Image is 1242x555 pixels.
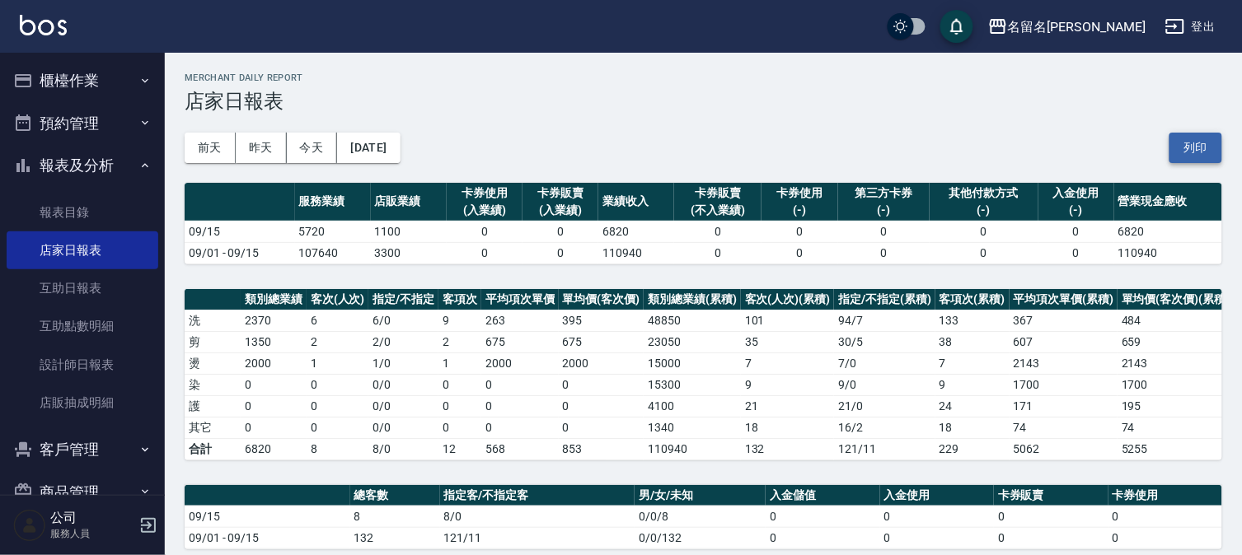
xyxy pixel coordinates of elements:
button: save [940,10,973,43]
td: 2000 [481,352,559,374]
td: 0 [241,395,307,417]
td: 5255 [1118,438,1234,459]
td: 2 / 0 [368,331,438,352]
td: 12 [438,438,481,459]
td: 48850 [644,310,741,331]
a: 互助點數明細 [7,307,158,345]
td: 6 / 0 [368,310,438,331]
th: 單均價(客次價) [559,289,644,310]
div: 卡券使用 [451,184,518,202]
button: 今天 [287,133,338,163]
a: 設計師日報表 [7,346,158,384]
td: 0 [307,395,369,417]
td: 101 [741,310,835,331]
td: 15300 [644,374,741,395]
td: 121/11 [440,527,635,548]
td: 0/0/132 [635,527,766,548]
td: 8/0 [440,506,635,527]
th: 指定客/不指定客 [440,485,635,506]
td: 2 [438,331,481,352]
td: 195 [1118,395,1234,417]
td: 0 [438,417,481,438]
a: 報表目錄 [7,194,158,231]
td: 8 [307,438,369,459]
td: 0 [241,374,307,395]
td: 1 [307,352,369,374]
td: 2 [307,331,369,352]
th: 業績收入 [598,183,674,222]
td: 0 [447,242,523,264]
td: 2000 [241,352,307,374]
td: 0 / 0 [368,417,438,438]
td: 21 / 0 [834,395,935,417]
td: 0 [762,242,837,264]
td: 94 / 7 [834,310,935,331]
th: 入金儲值 [766,485,879,506]
td: 0/0/8 [635,506,766,527]
th: 服務業績 [295,183,371,222]
td: 107640 [295,242,371,264]
td: 607 [1010,331,1118,352]
a: 店販抽成明細 [7,384,158,422]
div: (入業績) [451,202,518,219]
td: 18 [741,417,835,438]
td: 6820 [241,438,307,459]
td: 0 [307,374,369,395]
td: 6820 [598,221,674,242]
button: 客戶管理 [7,428,158,471]
th: 客項次 [438,289,481,310]
td: 0 [930,242,1038,264]
img: Logo [20,15,67,35]
th: 客次(人次) [307,289,369,310]
td: 0 [438,395,481,417]
td: 263 [481,310,559,331]
td: 0 [307,417,369,438]
div: 名留名[PERSON_NAME] [1008,16,1146,37]
button: 列印 [1169,133,1222,163]
td: 0 [481,395,559,417]
td: 1100 [371,221,447,242]
td: 1700 [1010,374,1118,395]
div: (-) [842,202,926,219]
p: 服務人員 [50,526,134,541]
th: 平均項次單價 [481,289,559,310]
div: 其他付款方式 [934,184,1033,202]
td: 395 [559,310,644,331]
td: 133 [935,310,1010,331]
th: 客項次(累積) [935,289,1010,310]
td: 110940 [644,438,741,459]
td: 2370 [241,310,307,331]
td: 0 [674,221,762,242]
button: 商品管理 [7,471,158,514]
td: 0 [994,506,1108,527]
td: 659 [1118,331,1234,352]
td: 0 [762,221,837,242]
td: 367 [1010,310,1118,331]
td: 2143 [1010,352,1118,374]
table: a dense table [185,289,1235,460]
td: 0 [559,395,644,417]
a: 店家日報表 [7,231,158,269]
td: 171 [1010,395,1118,417]
td: 燙 [185,352,241,374]
th: 平均項次單價(累積) [1010,289,1118,310]
td: 0 [1108,527,1222,548]
button: 預約管理 [7,102,158,145]
div: 卡券使用 [766,184,833,202]
td: 0 [880,506,994,527]
td: 0 [523,221,598,242]
th: 店販業績 [371,183,447,222]
td: 74 [1118,417,1234,438]
td: 0 [481,374,559,395]
div: 入金使用 [1043,184,1110,202]
td: 2143 [1118,352,1234,374]
td: 0 [930,221,1038,242]
td: 剪 [185,331,241,352]
td: 35 [741,331,835,352]
img: Person [13,509,46,542]
div: 卡券販賣 [527,184,594,202]
td: 0 [880,527,994,548]
td: 3300 [371,242,447,264]
td: 0 [447,221,523,242]
th: 總客數 [350,485,440,506]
